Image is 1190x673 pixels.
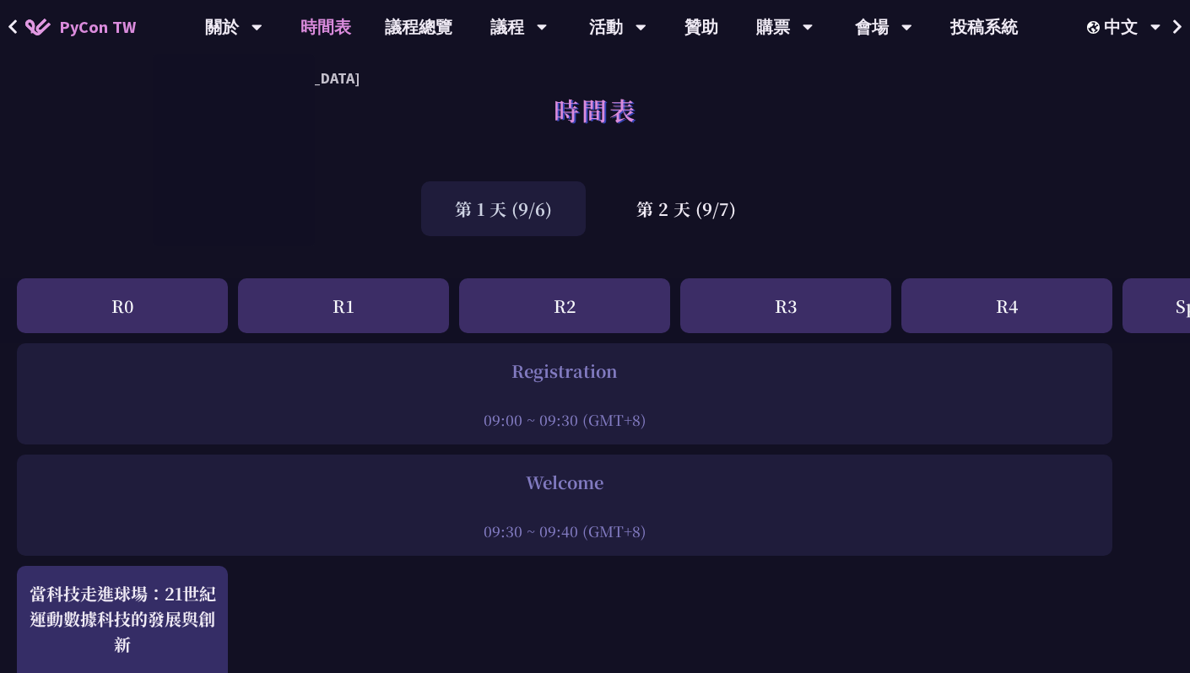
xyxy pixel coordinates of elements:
div: 當科技走進球場：21世紀運動數據科技的發展與創新 [25,581,219,657]
div: R2 [459,278,670,333]
div: 第 2 天 (9/7) [603,181,770,236]
div: R0 [17,278,228,333]
div: 第 1 天 (9/6) [421,181,586,236]
div: R1 [238,278,449,333]
a: PyCon [GEOGRAPHIC_DATA] [153,58,315,98]
img: Locale Icon [1087,21,1104,34]
div: Welcome [25,470,1104,495]
img: Home icon of PyCon TW 2025 [25,19,51,35]
span: PyCon TW [59,14,136,40]
h1: 時間表 [554,84,637,135]
div: R4 [901,278,1112,333]
div: Registration [25,358,1104,384]
div: 09:30 ~ 09:40 (GMT+8) [25,520,1104,541]
div: 09:00 ~ 09:30 (GMT+8) [25,409,1104,430]
div: R3 [680,278,891,333]
a: PyCon TW [8,6,153,48]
